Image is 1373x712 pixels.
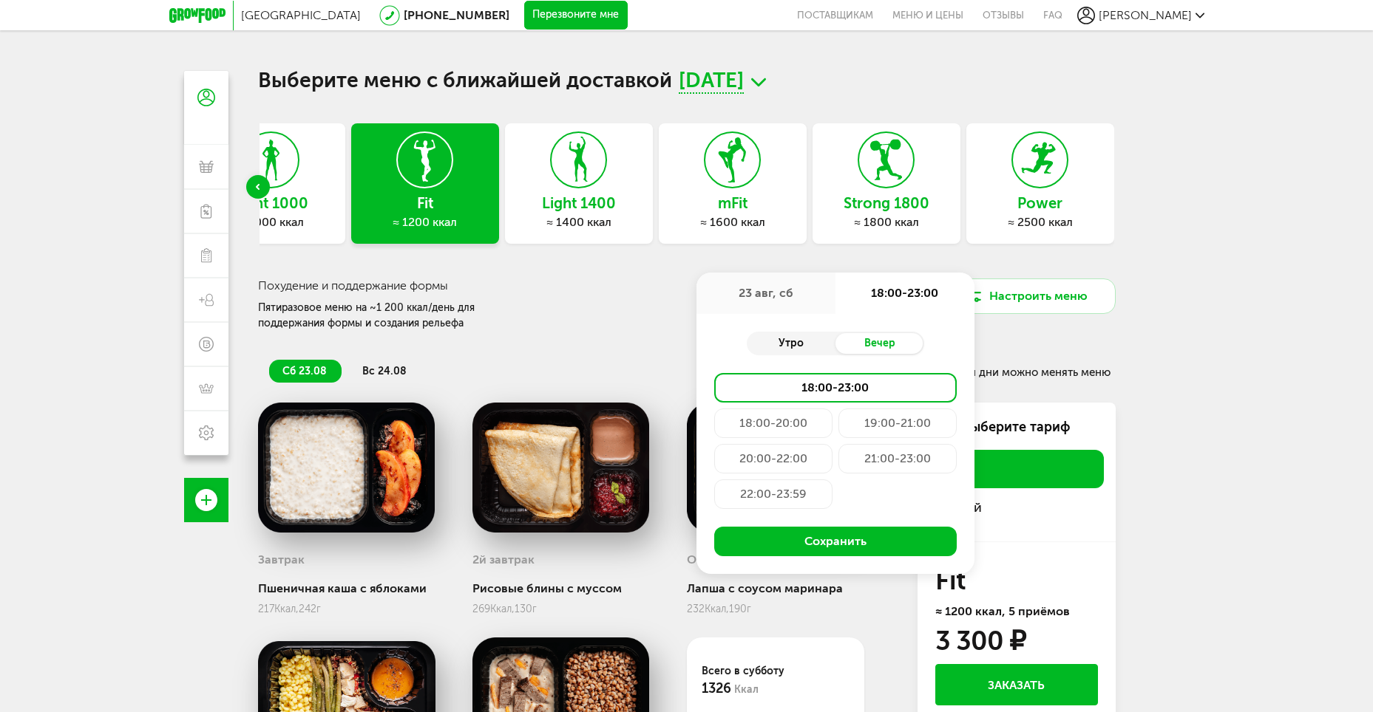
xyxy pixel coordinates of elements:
span: г [747,603,751,615]
div: ≈ 1400 ккал [505,215,653,230]
h3: Power [966,195,1114,211]
div: ≈ 2500 ккал [966,215,1114,230]
div: 20:00-22:00 [714,444,833,473]
div: ≈ 1200 ккал [351,215,499,230]
button: Сохранить [714,527,957,556]
button: Перезвоните мне [524,1,628,30]
div: 269 130 [472,603,650,615]
div: 23 авг, сб [696,273,835,314]
h3: Fit [935,569,1098,592]
h3: Похудение и поддержание формы [258,278,683,292]
img: big_UhM2x8URaLiUjuGG.png [472,403,650,533]
div: 18:00-20:00 [714,408,833,438]
h3: Strong 1800 [813,195,960,211]
span: [GEOGRAPHIC_DATA] [241,8,361,22]
div: 21:00-23:00 [838,444,957,473]
div: В эти дни можно менять меню [921,367,1111,378]
div: Пшеничная каша с яблоками [258,581,435,595]
span: 1326 [702,680,731,696]
h3: Завтрак [258,552,305,566]
span: Ккал, [274,603,299,615]
span: Ккал, [490,603,515,615]
div: Выберите тариф [929,417,1104,437]
h3: Light 1400 [505,195,653,211]
div: ≈ 1000 ккал [197,215,345,230]
div: 22:00-23:59 [714,479,833,509]
h3: Fit [351,195,499,211]
div: Пятиразовое меню на ~1 200 ккал/день для поддержания формы и создания рельефа [258,300,522,331]
button: Заказать [935,664,1098,705]
div: 18:00-23:00 [835,273,974,314]
h3: 2й завтрак [472,552,535,566]
div: 19:00-21:00 [838,408,957,438]
div: Всего в субботу [702,663,850,699]
div: Утро [747,333,835,354]
div: 3 300 ₽ [935,629,1025,653]
h3: Light 1000 [197,195,345,211]
span: [PERSON_NAME] [1099,8,1192,22]
h3: Обед [687,552,718,566]
div: ≈ 1600 ккал [659,215,807,230]
div: 18:00-23:00 [714,373,957,403]
img: big_w9Jg4ANVYvsPbdw6.png [687,403,864,533]
span: Ккал, [705,603,729,615]
span: г [532,603,537,615]
span: вс 24.08 [362,365,407,377]
span: сб 23.08 [282,365,327,377]
span: г [316,603,321,615]
div: 217 242 [258,603,435,615]
a: [PHONE_NUMBER] [404,8,509,22]
div: Лапша с соусом маринара [687,581,864,595]
div: ≈ 1800 ккал [813,215,960,230]
h1: Выберите меню с ближайшей доставкой [258,71,1116,94]
span: Ккал [734,683,759,696]
div: 232 190 [687,603,864,615]
img: big_BjauKFQ5lHOtcDC4.png [258,403,435,533]
button: Настроить меню [938,278,1116,314]
div: Рисовые блины с муссом [472,581,650,595]
div: Previous slide [246,175,270,199]
h3: mFit [659,195,807,211]
div: Вечер [835,333,924,354]
span: [DATE] [679,71,744,94]
span: ≈ 1200 ккал, 5 приёмов [935,604,1070,618]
